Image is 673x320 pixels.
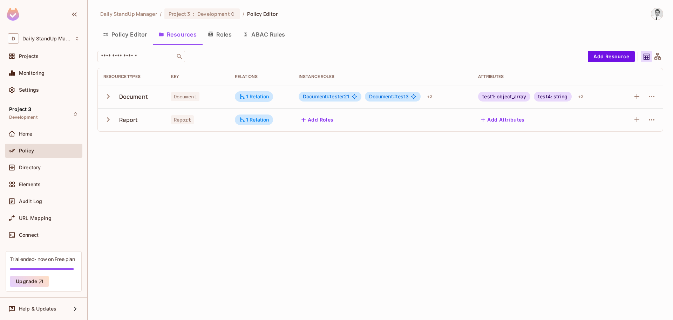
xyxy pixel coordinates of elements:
[192,11,195,17] span: :
[19,306,56,312] span: Help & Updates
[19,232,39,238] span: Connect
[393,93,396,99] span: #
[235,74,287,79] div: Relations
[239,93,269,100] div: 1 Relation
[19,198,42,204] span: Audit Log
[171,92,199,101] span: Document
[303,93,330,99] span: Document
[299,74,467,79] div: Instance roles
[171,115,194,124] span: Report
[19,215,52,221] span: URL Mapping
[100,11,157,17] span: the active workspace
[243,11,244,17] li: /
[303,94,349,99] span: tester21
[424,91,435,102] div: + 2
[22,36,71,41] span: Workspace: Daily StandUp Manager
[19,131,33,137] span: Home
[327,93,330,99] span: #
[10,256,75,262] div: Trial ended- now on Free plan
[8,33,19,44] span: D
[169,11,190,17] span: Project 3
[478,74,612,79] div: Attributes
[19,182,41,187] span: Elements
[239,117,269,123] div: 1 Relation
[97,26,153,43] button: Policy Editor
[7,8,19,21] img: SReyMgAAAABJRU5ErkJggg==
[534,92,572,102] div: test4: string
[171,74,224,79] div: Key
[19,148,34,154] span: Policy
[651,8,663,20] img: Goran Jovanovic
[369,93,396,99] span: Document
[119,93,148,100] div: Document
[19,70,45,76] span: Monitoring
[588,51,635,62] button: Add Resource
[9,106,31,112] span: Project 3
[103,74,160,79] div: Resource Types
[237,26,291,43] button: ABAC Rules
[299,114,336,125] button: Add Roles
[202,26,237,43] button: Roles
[19,165,41,170] span: Directory
[197,11,230,17] span: Development
[575,91,586,102] div: + 2
[160,11,162,17] li: /
[153,26,202,43] button: Resources
[369,94,409,99] span: test3
[19,87,39,93] span: Settings
[478,92,530,102] div: test1: object_array
[119,116,138,124] div: Report
[247,11,278,17] span: Policy Editor
[478,114,528,125] button: Add Attributes
[9,115,38,120] span: Development
[19,53,39,59] span: Projects
[10,276,49,287] button: Upgrade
